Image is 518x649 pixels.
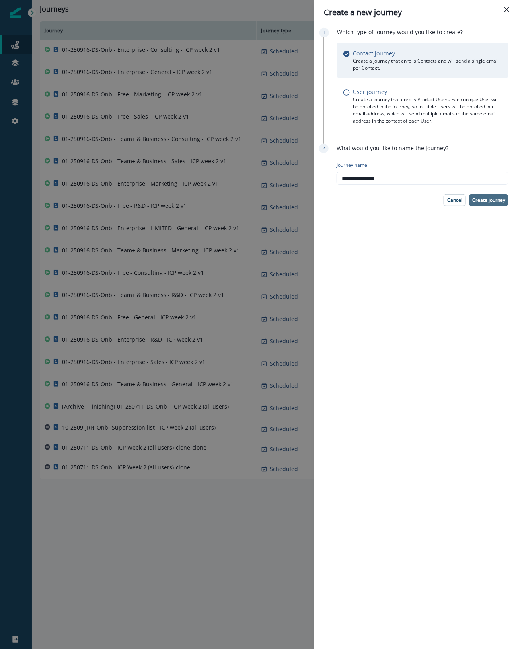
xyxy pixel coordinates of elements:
[337,144,448,152] p: What would you like to name the journey?
[500,3,513,16] button: Close
[353,88,387,96] p: User journey
[337,162,367,169] p: Journey name
[323,29,326,36] p: 1
[353,57,502,72] p: Create a journey that enrolls Contacts and will send a single email per Contact.
[337,28,463,36] p: Which type of Journey would you like to create?
[323,145,325,152] p: 2
[353,49,395,57] p: Contact journey
[444,194,466,206] button: Cancel
[447,197,462,203] p: Cancel
[324,6,508,18] div: Create a new journey
[469,194,508,206] button: Create journey
[353,96,502,125] p: Create a journey that enrolls Product Users. Each unique User will be enrolled in the journey, so...
[472,197,505,203] p: Create journey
